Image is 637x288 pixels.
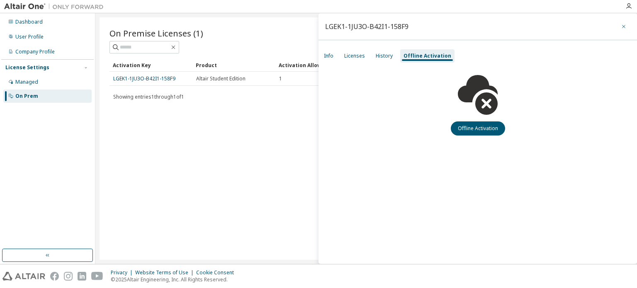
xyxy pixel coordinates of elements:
[196,75,246,82] span: Altair Student Edition
[15,34,44,40] div: User Profile
[4,2,108,11] img: Altair One
[344,53,365,59] div: Licenses
[376,53,393,59] div: History
[111,276,239,283] p: © 2025 Altair Engineering, Inc. All Rights Reserved.
[64,272,73,281] img: instagram.svg
[451,121,505,136] button: Offline Activation
[15,19,43,25] div: Dashboard
[2,272,45,281] img: altair_logo.svg
[135,269,196,276] div: Website Terms of Use
[279,58,355,72] div: Activation Allowed
[196,269,239,276] div: Cookie Consent
[404,53,451,59] div: Offline Activation
[15,79,38,85] div: Managed
[78,272,86,281] img: linkedin.svg
[15,93,38,99] div: On Prem
[91,272,103,281] img: youtube.svg
[324,53,333,59] div: Info
[5,64,49,71] div: License Settings
[50,272,59,281] img: facebook.svg
[325,23,408,30] div: LGEK1-1JU3O-B42I1-158F9
[113,58,189,72] div: Activation Key
[113,93,184,100] span: Showing entries 1 through 1 of 1
[109,27,203,39] span: On Premise Licenses (1)
[113,75,175,82] a: LGEK1-1JU3O-B42I1-158F9
[196,58,272,72] div: Product
[279,75,282,82] span: 1
[15,48,55,55] div: Company Profile
[111,269,135,276] div: Privacy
